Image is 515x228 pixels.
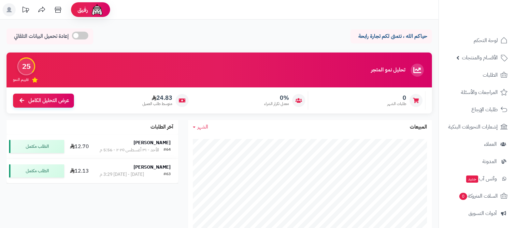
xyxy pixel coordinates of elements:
[91,3,104,16] img: ai-face.png
[355,33,427,40] p: حياكم الله ، نتمنى لكم تجارة رابحة
[28,97,69,104] span: عرض التحليل الكامل
[443,119,511,135] a: إشعارات التحويلات البنكية
[443,205,511,221] a: أدوات التسويق
[134,139,171,146] strong: [PERSON_NAME]
[164,171,171,178] div: #63
[193,123,208,131] a: الشهر
[387,101,406,107] span: طلبات الشهر
[14,33,69,40] span: إعادة تحميل البيانات التلقائي
[100,171,144,178] div: [DATE] - [DATE] 3:29 م
[443,136,511,152] a: العملاء
[67,159,92,183] td: 12.13
[142,101,172,107] span: متوسط طلب العميل
[459,191,498,201] span: السلات المتروكة
[387,94,406,101] span: 0
[13,94,74,108] a: عرض التحليل الكامل
[78,6,88,14] span: رفيق
[9,164,64,177] div: الطلب مكتمل
[9,140,64,153] div: الطلب مكتمل
[410,124,427,130] h3: المبيعات
[459,193,467,200] span: 0
[443,154,511,169] a: المدونة
[13,77,29,83] span: تقييم النمو
[17,3,34,18] a: تحديثات المنصة
[443,67,511,83] a: الطلبات
[100,147,159,153] div: الأحد - ٣١ أغسطس ٢٠٢٥ - 5:56 م
[468,209,497,218] span: أدوات التسويق
[471,105,498,114] span: طلبات الإرجاع
[164,147,171,153] div: #64
[482,157,497,166] span: المدونة
[67,134,92,159] td: 12.70
[466,175,478,183] span: جديد
[471,14,509,27] img: logo-2.png
[448,122,498,131] span: إشعارات التحويلات البنكية
[150,124,173,130] h3: آخر الطلبات
[264,94,289,101] span: 0%
[197,123,208,131] span: الشهر
[371,67,405,73] h3: تحليل نمو المتجر
[443,171,511,187] a: وآتس آبجديد
[465,174,497,183] span: وآتس آب
[461,88,498,97] span: المراجعات والأسئلة
[443,188,511,204] a: السلات المتروكة0
[142,94,172,101] span: 24.83
[443,102,511,117] a: طلبات الإرجاع
[264,101,289,107] span: معدل تكرار الشراء
[443,33,511,48] a: لوحة التحكم
[483,70,498,80] span: الطلبات
[134,164,171,171] strong: [PERSON_NAME]
[474,36,498,45] span: لوحة التحكم
[484,140,497,149] span: العملاء
[462,53,498,62] span: الأقسام والمنتجات
[443,84,511,100] a: المراجعات والأسئلة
